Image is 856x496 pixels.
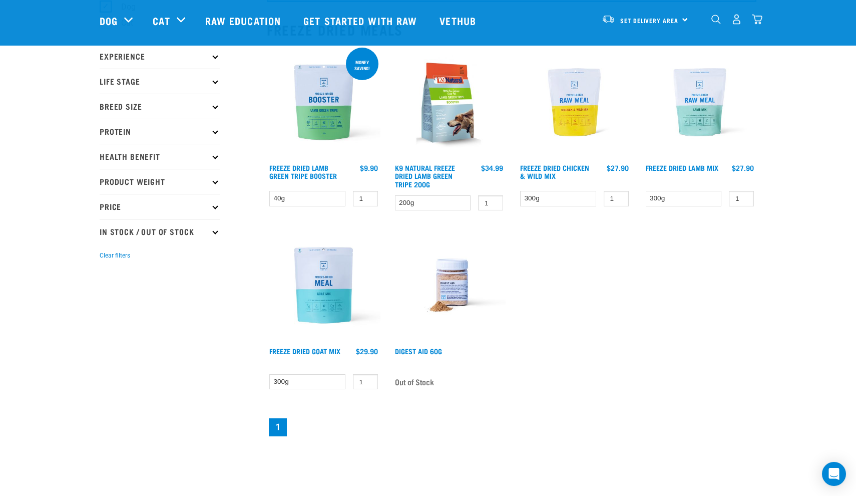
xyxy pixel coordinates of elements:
[195,1,293,41] a: Raw Education
[100,69,220,94] p: Life Stage
[267,228,380,342] img: Raw Essentials Freeze Dried Goat Mix
[520,166,589,177] a: Freeze Dried Chicken & Wild Mix
[481,164,503,172] div: $34.99
[100,144,220,169] p: Health Benefit
[267,416,756,438] nav: pagination
[153,13,170,28] a: Cat
[732,164,754,172] div: $27.90
[100,169,220,194] p: Product Weight
[269,166,337,177] a: Freeze Dried Lamb Green Tripe Booster
[731,14,742,25] img: user.png
[646,166,718,169] a: Freeze Dried Lamb Mix
[643,46,757,159] img: RE Product Shoot 2023 Nov8677
[620,19,678,22] span: Set Delivery Area
[269,418,287,436] a: Page 1
[430,1,489,41] a: Vethub
[267,46,380,159] img: Freeze Dried Lamb Green Tripe
[392,46,506,159] img: K9 Square
[100,219,220,244] p: In Stock / Out Of Stock
[395,349,442,353] a: Digest Aid 60g
[518,46,631,159] img: RE Product Shoot 2023 Nov8678
[353,191,378,206] input: 1
[729,191,754,206] input: 1
[269,349,340,353] a: Freeze Dried Goat Mix
[395,374,434,389] span: Out of Stock
[100,44,220,69] p: Experience
[478,195,503,211] input: 1
[100,94,220,119] p: Breed Size
[392,228,506,342] img: Raw Essentials Digest Aid Pet Supplement
[356,347,378,355] div: $29.90
[353,374,378,390] input: 1
[293,1,430,41] a: Get started with Raw
[100,13,118,28] a: Dog
[711,15,721,24] img: home-icon-1@2x.png
[607,164,629,172] div: $27.90
[822,462,846,486] div: Open Intercom Messenger
[604,191,629,206] input: 1
[100,119,220,144] p: Protein
[602,15,615,24] img: van-moving.png
[100,251,130,260] button: Clear filters
[752,14,762,25] img: home-icon@2x.png
[360,164,378,172] div: $9.90
[100,194,220,219] p: Price
[346,55,378,76] div: Money saving!
[395,166,455,185] a: K9 Natural Freeze Dried Lamb Green Tripe 200g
